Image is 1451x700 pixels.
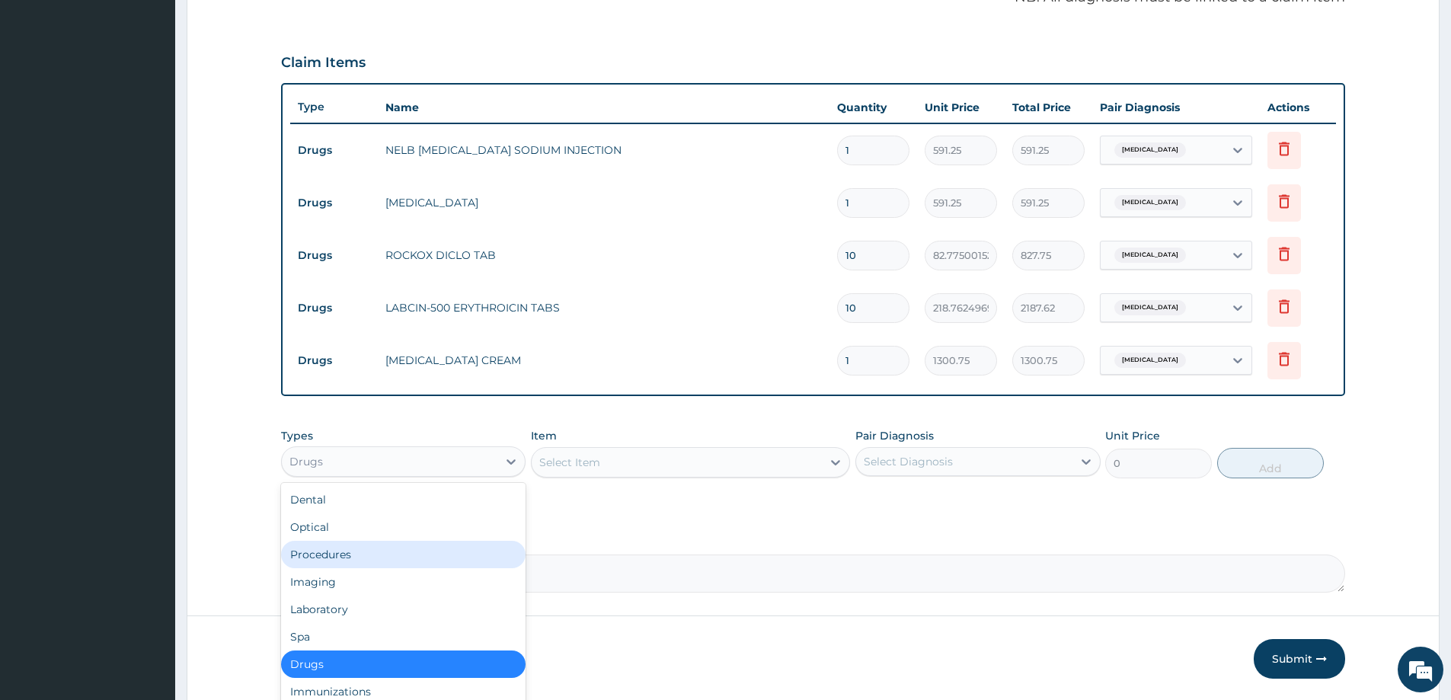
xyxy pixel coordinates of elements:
[281,486,526,513] div: Dental
[1217,448,1324,478] button: Add
[290,136,378,165] td: Drugs
[281,623,526,650] div: Spa
[1105,428,1160,443] label: Unit Price
[378,187,829,218] td: [MEDICAL_DATA]
[1254,639,1345,679] button: Submit
[290,294,378,322] td: Drugs
[290,241,378,270] td: Drugs
[1260,92,1336,123] th: Actions
[378,135,829,165] td: NELB [MEDICAL_DATA] SODIUM INJECTION
[290,347,378,375] td: Drugs
[88,192,210,346] span: We're online!
[281,596,526,623] div: Laboratory
[378,240,829,270] td: ROCKOX DICLO TAB
[1114,142,1186,158] span: [MEDICAL_DATA]
[855,428,934,443] label: Pair Diagnosis
[864,454,953,469] div: Select Diagnosis
[8,416,290,469] textarea: Type your message and hit 'Enter'
[1092,92,1260,123] th: Pair Diagnosis
[79,85,256,105] div: Chat with us now
[281,513,526,541] div: Optical
[378,345,829,376] td: [MEDICAL_DATA] CREAM
[539,455,600,470] div: Select Item
[1114,195,1186,210] span: [MEDICAL_DATA]
[378,292,829,323] td: LABCIN-500 ERYTHROICIN TABS
[1114,300,1186,315] span: [MEDICAL_DATA]
[281,568,526,596] div: Imaging
[290,189,378,217] td: Drugs
[281,533,1345,546] label: Comment
[1005,92,1092,123] th: Total Price
[917,92,1005,123] th: Unit Price
[531,428,557,443] label: Item
[28,76,62,114] img: d_794563401_company_1708531726252_794563401
[1114,353,1186,368] span: [MEDICAL_DATA]
[281,650,526,678] div: Drugs
[1114,248,1186,263] span: [MEDICAL_DATA]
[829,92,917,123] th: Quantity
[289,454,323,469] div: Drugs
[290,93,378,121] th: Type
[281,55,366,72] h3: Claim Items
[250,8,286,44] div: Minimize live chat window
[378,92,829,123] th: Name
[281,430,313,443] label: Types
[281,541,526,568] div: Procedures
